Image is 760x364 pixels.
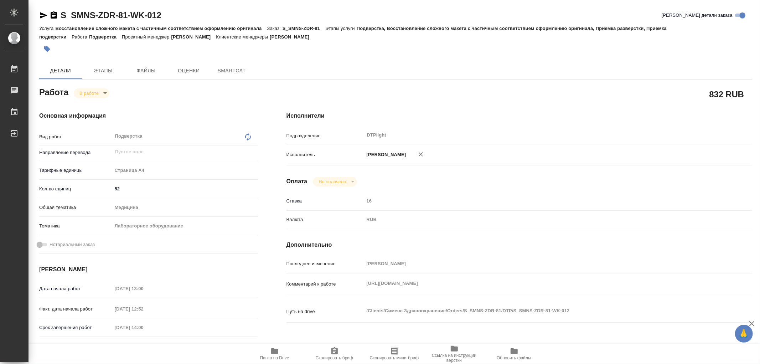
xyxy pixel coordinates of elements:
button: Удалить исполнителя [413,147,429,162]
div: RUB [364,214,713,226]
span: Скопировать мини-бриф [370,355,419,360]
span: Обновить файлы [497,355,531,360]
p: Валюта [286,216,364,223]
p: Срок завершения работ [39,324,112,331]
span: Файлы [129,66,163,75]
p: Последнее изменение [286,260,364,267]
span: Этапы [86,66,120,75]
span: Детали [43,66,78,75]
input: Пустое поле [112,304,175,314]
button: Обновить файлы [484,344,544,364]
h4: [PERSON_NAME] [39,265,258,274]
button: Скопировать ссылку [50,11,58,20]
button: Не оплачена [316,179,348,185]
h4: Оплата [286,177,307,186]
span: Оценки [172,66,206,75]
div: В работе [74,88,109,98]
p: Подразделение [286,132,364,139]
h4: Основная информация [39,112,258,120]
p: Вид работ [39,133,112,140]
span: 🙏 [738,326,750,341]
p: Тематика [39,222,112,230]
p: Услуга [39,26,55,31]
textarea: /Clients/Сименс Здравоохранение/Orders/S_SMNS-ZDR-81/DTP/S_SMNS-ZDR-81-WK-012 [364,305,713,317]
p: Исполнитель [286,151,364,158]
p: [PERSON_NAME] [270,34,315,40]
p: Тарифные единицы [39,167,112,174]
button: Скопировать мини-бриф [365,344,424,364]
p: Подверстка, Восстановление сложного макета с частичным соответствием оформлению оригинала, Приемк... [39,26,667,40]
p: Восстановление сложного макета с частичным соответствием оформлению оригинала [55,26,267,31]
h2: 832 RUB [709,88,744,100]
span: Ссылка на инструкции верстки [429,353,480,363]
textarea: [URL][DOMAIN_NAME] [364,277,713,289]
div: Страница А4 [112,164,258,176]
h2: Работа [39,85,68,98]
span: [PERSON_NAME] детали заказа [662,12,733,19]
input: Пустое поле [112,283,175,294]
p: [PERSON_NAME] [364,151,406,158]
input: Пустое поле [364,196,713,206]
input: Пустое поле [364,258,713,269]
button: Добавить тэг [39,41,55,57]
span: Папка на Drive [260,355,289,360]
button: Скопировать бриф [305,344,365,364]
span: Скопировать бриф [316,355,353,360]
p: S_SMNS-ZDR-81 [283,26,325,31]
p: Дата начала работ [39,285,112,292]
p: Подверстка [89,34,122,40]
div: Медицина [112,201,258,214]
span: SmartCat [214,66,249,75]
p: Этапы услуги [325,26,357,31]
span: Нотариальный заказ [50,241,95,248]
input: ✎ Введи что-нибудь [112,184,258,194]
button: В работе [77,90,101,96]
p: Комментарий к работе [286,281,364,288]
p: Направление перевода [39,149,112,156]
p: Кол-во единиц [39,185,112,193]
p: Клиентские менеджеры [216,34,270,40]
p: Общая тематика [39,204,112,211]
button: Папка на Drive [245,344,305,364]
p: Ставка [286,198,364,205]
input: Пустое поле [112,322,175,333]
p: Заказ: [267,26,283,31]
button: Скопировать ссылку для ЯМессенджера [39,11,48,20]
div: В работе [313,177,357,186]
p: Проектный менеджер [122,34,171,40]
p: Работа [72,34,89,40]
p: Путь на drive [286,308,364,315]
p: [PERSON_NAME] [171,34,216,40]
input: Пустое поле [114,148,241,156]
h4: Дополнительно [286,241,752,249]
button: Ссылка на инструкции верстки [424,344,484,364]
p: Факт. дата начала работ [39,306,112,313]
h4: Исполнители [286,112,752,120]
button: 🙏 [735,325,753,343]
div: Лабораторное оборудование [112,220,258,232]
a: S_SMNS-ZDR-81-WK-012 [61,10,161,20]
